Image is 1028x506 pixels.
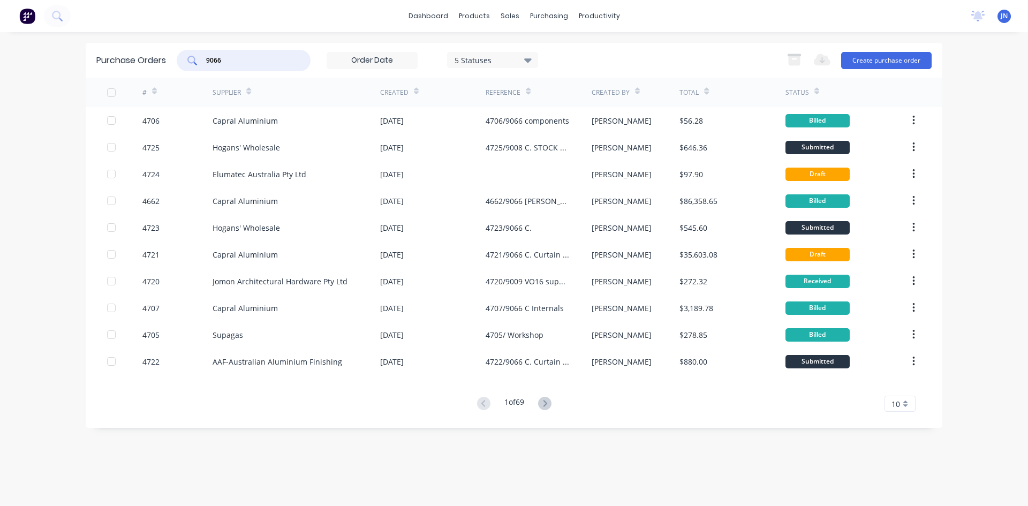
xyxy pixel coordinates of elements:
[679,195,717,207] div: $86,358.65
[679,356,707,367] div: $880.00
[592,169,652,180] div: [PERSON_NAME]
[213,142,280,153] div: Hogans' Wholesale
[679,222,707,233] div: $545.60
[785,221,850,235] div: Submitted
[380,249,404,260] div: [DATE]
[380,276,404,287] div: [DATE]
[679,115,703,126] div: $56.28
[380,88,409,97] div: Created
[486,329,543,341] div: 4705/ Workshop
[785,328,850,342] div: Billed
[142,195,160,207] div: 4662
[785,141,850,154] div: Submitted
[213,276,347,287] div: Jomon Architectural Hardware Pty Ltd
[213,303,278,314] div: Capral Aluminium
[380,356,404,367] div: [DATE]
[142,276,160,287] div: 4720
[679,169,703,180] div: $97.90
[213,222,280,233] div: Hogans' Wholesale
[679,88,699,97] div: Total
[380,329,404,341] div: [DATE]
[785,355,850,368] div: Submitted
[679,142,707,153] div: $646.36
[592,88,630,97] div: Created By
[142,356,160,367] div: 4722
[592,195,652,207] div: [PERSON_NAME]
[679,329,707,341] div: $278.85
[679,249,717,260] div: $35,603.08
[785,275,850,288] div: Received
[573,8,625,24] div: productivity
[453,8,495,24] div: products
[592,115,652,126] div: [PERSON_NAME]
[785,168,850,181] div: Draft
[205,55,294,66] input: Search purchase orders...
[380,115,404,126] div: [DATE]
[592,249,652,260] div: [PERSON_NAME]
[486,276,570,287] div: 4720/9009 VO16 supply and install
[142,115,160,126] div: 4706
[486,249,570,260] div: 4721/9066 C. Curtain Wall
[785,194,850,208] div: Billed
[495,8,525,24] div: sales
[1001,11,1008,21] span: JN
[380,142,404,153] div: [DATE]
[891,398,900,410] span: 10
[486,195,570,207] div: 4662/9066 [PERSON_NAME].C
[19,8,35,24] img: Factory
[142,222,160,233] div: 4723
[96,54,166,67] div: Purchase Orders
[213,195,278,207] div: Capral Aluminium
[785,88,809,97] div: Status
[213,329,243,341] div: Supagas
[679,303,713,314] div: $3,189.78
[486,88,520,97] div: Reference
[592,222,652,233] div: [PERSON_NAME]
[142,249,160,260] div: 4721
[592,303,652,314] div: [PERSON_NAME]
[785,301,850,315] div: Billed
[213,356,342,367] div: AAF-Australian Aluminium Finishing
[486,142,570,153] div: 4725/9008 C. STOCK FOR TRANSPORT
[213,249,278,260] div: Capral Aluminium
[486,222,532,233] div: 4723/9066 C.
[213,88,241,97] div: Supplier
[142,88,147,97] div: #
[486,115,569,126] div: 4706/9066 components
[486,356,570,367] div: 4722/9066 C. Curtain Wall Brackets and washers
[213,115,278,126] div: Capral Aluminium
[525,8,573,24] div: purchasing
[380,195,404,207] div: [DATE]
[403,8,453,24] a: dashboard
[380,169,404,180] div: [DATE]
[455,54,531,65] div: 5 Statuses
[142,142,160,153] div: 4725
[592,276,652,287] div: [PERSON_NAME]
[213,169,306,180] div: Elumatec Australia Pty Ltd
[327,52,417,69] input: Order Date
[142,169,160,180] div: 4724
[592,329,652,341] div: [PERSON_NAME]
[380,222,404,233] div: [DATE]
[785,114,850,127] div: Billed
[142,303,160,314] div: 4707
[592,142,652,153] div: [PERSON_NAME]
[679,276,707,287] div: $272.32
[486,303,564,314] div: 4707/9066 C Internals
[142,329,160,341] div: 4705
[380,303,404,314] div: [DATE]
[592,356,652,367] div: [PERSON_NAME]
[504,396,524,412] div: 1 of 69
[841,52,932,69] button: Create purchase order
[785,248,850,261] div: Draft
